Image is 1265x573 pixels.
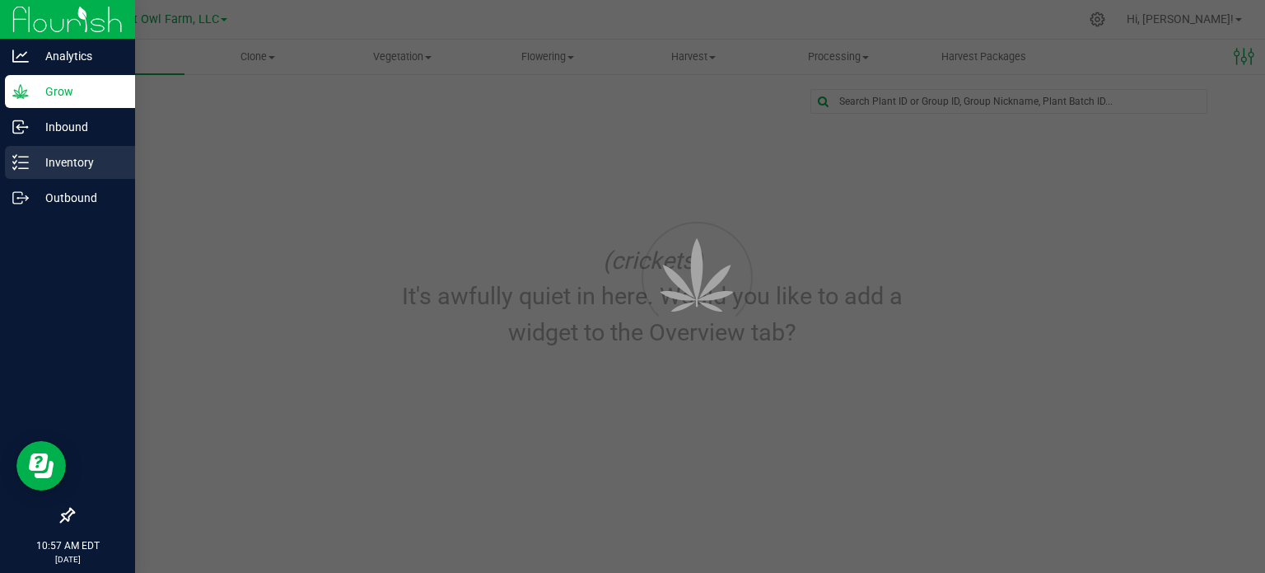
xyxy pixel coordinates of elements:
inline-svg: Analytics [12,48,29,64]
inline-svg: Inbound [12,119,29,135]
p: Outbound [29,188,128,208]
p: Inbound [29,117,128,137]
p: Inventory [29,153,128,172]
iframe: Resource center [16,441,66,491]
p: Analytics [29,46,128,66]
inline-svg: Inventory [12,154,29,171]
p: [DATE] [7,553,128,566]
inline-svg: Grow [12,83,29,100]
p: Grow [29,82,128,101]
inline-svg: Outbound [12,190,29,206]
p: 10:57 AM EDT [7,538,128,553]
